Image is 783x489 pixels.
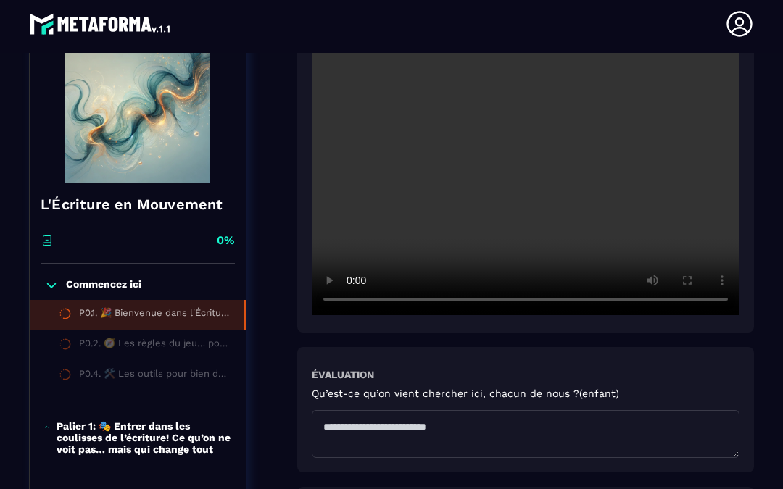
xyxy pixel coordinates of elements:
[217,233,235,248] p: 0%
[312,388,619,399] h5: Qu’est-ce qu’on vient chercher ici, chacun de nous ?(enfant)
[66,278,141,293] p: Commencez ici
[41,194,235,214] h4: L'Écriture en Mouvement
[41,38,235,183] img: banner
[79,307,229,323] div: P0.1. 🎉 Bienvenue dans l'Écriture en Mouvement
[312,369,374,380] h6: Évaluation
[29,9,173,38] img: logo
[57,420,231,455] p: Palier 1: 🎭 Entrer dans les coulisses de l’écriture! Ce qu’on ne voit pas… mais qui change tout
[79,338,231,354] div: P0.2. 🧭 Les règles du jeu… pour avancer en équipe
[79,368,231,384] div: P0.4. 🛠️ Les outils pour bien démarrer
